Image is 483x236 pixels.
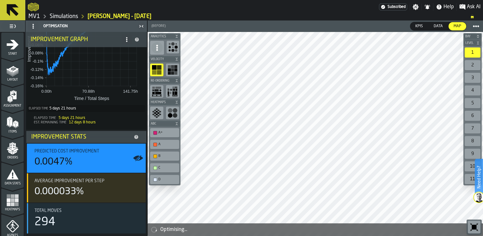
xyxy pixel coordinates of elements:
span: (Before) [151,24,166,28]
div: button-toolbar-undefined [463,160,482,173]
span: Optimisation [43,24,68,28]
div: button-toolbar-undefined [165,84,180,99]
div: button-toolbar-undefined [463,84,482,97]
div: thumb [429,22,448,30]
div: 10 [465,161,480,171]
span: Orders [1,156,24,159]
div: button-toolbar-undefined [463,71,482,84]
div: thumb [410,22,428,30]
li: menu Start [1,33,24,58]
span: Predicted Cost Improvement [34,149,99,154]
label: button-toggle-Help [433,3,456,11]
div: button-toolbar-undefined [463,135,482,147]
div: button-toolbar-undefined [149,174,180,185]
div: 9 [465,149,480,159]
div: stat-Total Moves [27,203,146,233]
div: 294 [34,216,55,228]
label: button-switch-multi-KPIs [410,22,428,31]
div: 2 [465,60,480,70]
div: Title [34,178,141,183]
label: button-toggle-Notifications [422,4,433,10]
label: Elapsed Time [29,107,48,110]
button: button- [149,121,180,127]
svg: Show Congestion [168,42,178,52]
span: Data Stats [1,182,24,185]
span: Subscribed [388,5,406,9]
div: 0.0047% [34,156,72,168]
div: 6 [465,111,480,121]
div: C [151,165,178,171]
div: thumb [449,22,466,30]
div: button-toolbar-undefined [149,84,165,99]
div: 5 [465,98,480,108]
label: button-toggle-Ask AI [457,3,483,11]
div: alert-Optimising... [148,223,483,236]
div: button-toolbar-undefined [149,62,165,78]
text: 70.88h [82,89,95,94]
text: -0.08% [30,51,44,56]
span: Help [443,3,454,11]
div: 3 [465,73,480,83]
div: 7 [465,123,480,134]
button: button- [149,99,180,105]
div: 0.000033% [34,186,84,197]
div: button-toolbar-undefined [463,59,482,71]
div: button-toolbar-undefined [463,147,482,160]
div: Optimising... [160,226,480,233]
text: -0.12% [30,67,44,72]
div: button-toolbar-undefined [149,139,180,150]
button: button- [463,40,482,46]
a: logo-header [149,222,185,235]
svg: show zones [152,108,162,118]
span: ABC [150,122,174,126]
span: Map [451,23,464,29]
li: menu Data Stats [1,162,24,188]
div: 11 [465,174,480,184]
label: Need Help? [475,159,482,195]
label: button-toggle-Show on Map [133,144,143,173]
span: Heatmaps [150,101,174,104]
svg: show triggered reorders heatmap [152,86,162,96]
div: button-toolbar-undefined [149,105,165,121]
text: -0.16% [30,84,44,89]
span: Level [464,41,475,45]
li: menu Orders [1,136,24,162]
div: stat-Average Improvement Per Step [27,173,146,202]
div: A [151,141,178,148]
text: -0.1% [33,59,43,64]
svg: Reset zoom and position [469,222,479,232]
text: 0.00h [41,89,52,94]
div: button-toolbar-undefined [467,220,482,235]
label: button-switch-multi-Map [448,22,467,31]
svg: show applied reorders heatmap [168,86,178,96]
text: -0.14% [30,76,44,80]
a: link-to-/wh/i/3ccf57d1-1e0c-4a81-a3bb-c2011c5f0d50/settings/billing [379,3,407,10]
div: 5 days 21 hours [49,106,76,111]
div: button-toolbar-undefined [463,109,482,122]
div: Menu Subscription [379,3,407,10]
span: Est. Remaining Time [34,121,66,124]
button: button- [149,78,180,84]
span: Velocity [150,58,174,61]
span: KPIs [413,23,425,29]
span: Analytics [150,35,174,38]
div: B [158,154,177,158]
span: Assignment [1,104,24,108]
span: 12 days 8 hours [69,121,96,124]
text: Improvement [27,36,32,62]
svg: show Visits heatmap [168,65,178,75]
li: menu Items [1,110,24,136]
span: Re-Ordering [150,79,174,83]
div: Title [34,149,141,154]
div: Total time elapsed since optimization started [28,105,145,112]
span: Average Improvement Per Step [34,178,104,183]
nav: Breadcrumb [28,13,480,20]
div: B [151,153,178,159]
div: button-toolbar-undefined [463,122,482,135]
div: 8 [465,136,480,146]
div: stat-Predicted Cost Improvement [27,144,146,173]
div: button-toolbar-undefined [149,162,180,174]
div: button-toolbar-undefined [165,40,180,56]
button: button- [149,33,180,40]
